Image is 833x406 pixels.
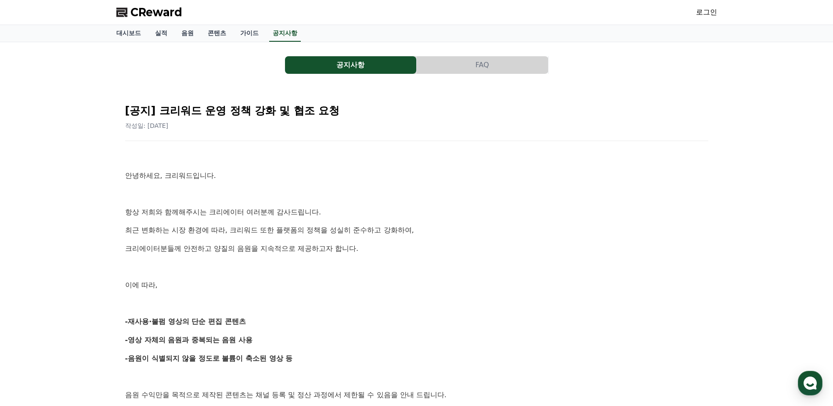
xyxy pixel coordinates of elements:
[696,7,717,18] a: 로그인
[269,25,301,42] a: 공지사항
[201,25,233,42] a: 콘텐츠
[125,279,708,291] p: 이에 따라,
[417,56,548,74] a: FAQ
[417,56,548,74] button: FAQ
[125,104,708,118] h2: [공지] 크리워드 운영 정책 강화 및 협조 요청
[109,25,148,42] a: 대시보드
[174,25,201,42] a: 음원
[148,25,174,42] a: 실적
[125,389,708,401] p: 음원 수익만을 목적으로 제작된 콘텐츠는 채널 등록 및 정산 과정에서 제한될 수 있음을 안내 드립니다.
[125,122,169,129] span: 작성일: [DATE]
[130,5,182,19] span: CReward
[285,56,416,74] button: 공지사항
[136,292,146,299] span: 설정
[28,292,33,299] span: 홈
[125,354,293,362] strong: -음원이 식별되지 않을 정도로 볼륨이 축소된 영상 등
[125,225,708,236] p: 최근 변화하는 시장 환경에 따라, 크리워드 또한 플랫폼의 정책을 성실히 준수하고 강화하여,
[125,317,246,326] strong: -재사용·불펌 영상의 단순 편집 콘텐츠
[116,5,182,19] a: CReward
[113,279,169,301] a: 설정
[3,279,58,301] a: 홈
[285,56,417,74] a: 공지사항
[125,207,708,218] p: 항상 저희와 함께해주시는 크리에이터 여러분께 감사드립니다.
[80,292,91,299] span: 대화
[58,279,113,301] a: 대화
[233,25,266,42] a: 가이드
[125,243,708,254] p: 크리에이터분들께 안전하고 양질의 음원을 지속적으로 제공하고자 합니다.
[125,336,253,344] strong: -영상 자체의 음원과 중복되는 음원 사용
[125,170,708,181] p: 안녕하세요, 크리워드입니다.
